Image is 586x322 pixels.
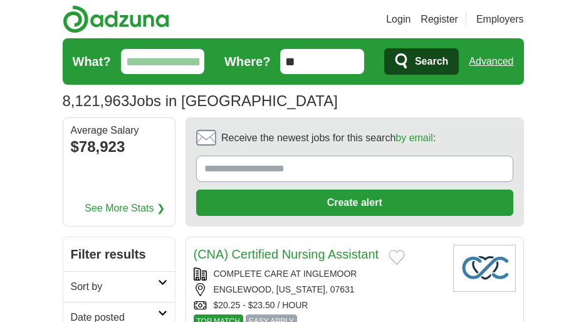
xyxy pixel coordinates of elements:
[224,52,270,71] label: Where?
[71,136,167,158] div: $78,923
[469,49,513,74] a: Advanced
[196,190,513,216] button: Create alert
[421,12,458,27] a: Register
[389,250,405,265] button: Add to favorite jobs
[395,132,433,143] a: by email
[63,5,169,33] img: Adzuna logo
[63,271,175,302] a: Sort by
[194,283,443,296] div: ENGLEWOOD, [US_STATE], 07631
[63,237,175,271] h2: Filter results
[194,267,443,281] div: COMPLETE CARE AT INGLEMOOR
[194,299,443,312] div: $20.25 - $23.50 / HOUR
[63,92,338,109] h1: Jobs in [GEOGRAPHIC_DATA]
[71,126,167,136] div: Average Salary
[194,247,379,261] a: (CNA) Certified Nursing Assistant
[85,201,165,216] a: See More Stats ❯
[71,279,158,294] h2: Sort by
[476,12,524,27] a: Employers
[386,12,411,27] a: Login
[415,49,448,74] span: Search
[221,131,436,146] span: Receive the newest jobs for this search :
[63,90,130,112] span: 8,121,963
[73,52,111,71] label: What?
[384,48,459,75] button: Search
[453,245,516,292] img: Company logo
